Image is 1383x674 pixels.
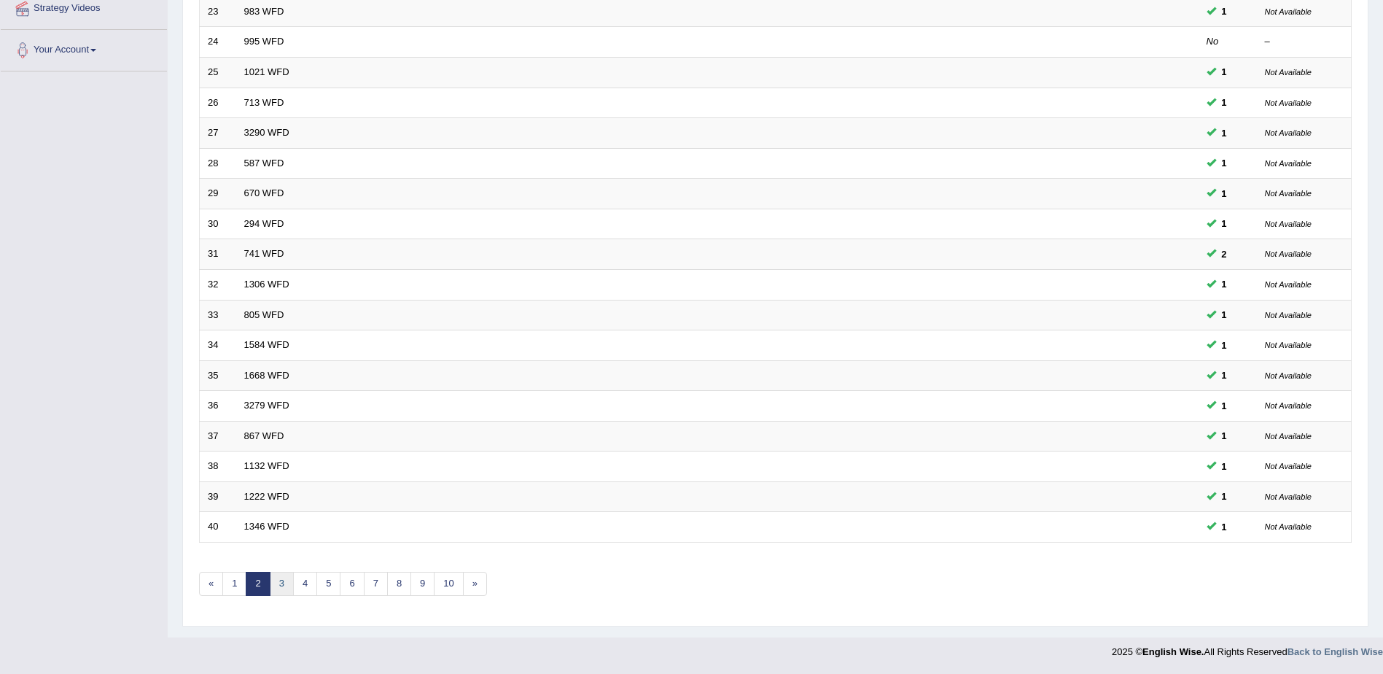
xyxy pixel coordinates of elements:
[244,400,289,411] a: 3279 WFD
[200,300,236,330] td: 33
[1216,64,1233,80] span: You can still take this question
[1216,338,1233,353] span: You can still take this question
[1216,489,1233,504] span: You can still take this question
[1216,459,1233,474] span: You can still take this question
[244,309,284,320] a: 805 WFD
[1265,128,1312,137] small: Not Available
[200,452,236,482] td: 38
[200,421,236,452] td: 37
[200,512,236,543] td: 40
[244,218,284,229] a: 294 WFD
[244,279,289,290] a: 1306 WFD
[200,148,236,179] td: 28
[200,269,236,300] td: 32
[1216,428,1233,443] span: You can still take this question
[1207,36,1219,47] em: No
[200,360,236,391] td: 35
[1142,646,1204,657] strong: English Wise.
[1216,95,1233,110] span: You can still take this question
[200,239,236,270] td: 31
[1216,4,1233,19] span: You can still take this question
[1287,646,1383,657] a: Back to English Wise
[1265,159,1312,168] small: Not Available
[1265,189,1312,198] small: Not Available
[1265,462,1312,470] small: Not Available
[364,572,388,596] a: 7
[244,430,284,441] a: 867 WFD
[244,370,289,381] a: 1668 WFD
[463,572,487,596] a: »
[244,97,284,108] a: 713 WFD
[316,572,340,596] a: 5
[1216,276,1233,292] span: You can still take this question
[1265,35,1344,49] div: –
[1265,249,1312,258] small: Not Available
[410,572,435,596] a: 9
[1216,247,1233,262] span: You can still take this question
[1265,280,1312,289] small: Not Available
[1265,98,1312,107] small: Not Available
[200,27,236,58] td: 24
[1265,311,1312,319] small: Not Available
[293,572,317,596] a: 4
[1265,432,1312,441] small: Not Available
[1265,68,1312,77] small: Not Available
[340,572,364,596] a: 6
[244,460,289,471] a: 1132 WFD
[246,572,270,596] a: 2
[200,330,236,361] td: 34
[434,572,463,596] a: 10
[1,30,167,66] a: Your Account
[1112,638,1383,659] div: 2025 © All Rights Reserved
[1216,398,1233,414] span: You can still take this question
[244,339,289,350] a: 1584 WFD
[1216,155,1233,171] span: You can still take this question
[200,179,236,209] td: 29
[1216,368,1233,383] span: You can still take this question
[1265,492,1312,501] small: Not Available
[244,36,284,47] a: 995 WFD
[200,58,236,88] td: 25
[1265,401,1312,410] small: Not Available
[244,6,284,17] a: 983 WFD
[1265,371,1312,380] small: Not Available
[387,572,411,596] a: 8
[222,572,246,596] a: 1
[200,391,236,422] td: 36
[1265,7,1312,16] small: Not Available
[1216,125,1233,141] span: You can still take this question
[244,158,284,168] a: 587 WFD
[1265,522,1312,531] small: Not Available
[200,88,236,118] td: 26
[244,187,284,198] a: 670 WFD
[1216,186,1233,201] span: You can still take this question
[200,209,236,239] td: 30
[1216,307,1233,322] span: You can still take this question
[1265,341,1312,349] small: Not Available
[200,481,236,512] td: 39
[244,127,289,138] a: 3290 WFD
[244,66,289,77] a: 1021 WFD
[1265,220,1312,228] small: Not Available
[244,248,284,259] a: 741 WFD
[270,572,294,596] a: 3
[199,572,223,596] a: «
[1216,519,1233,535] span: You can still take this question
[1216,216,1233,231] span: You can still take this question
[244,491,289,502] a: 1222 WFD
[200,118,236,149] td: 27
[244,521,289,532] a: 1346 WFD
